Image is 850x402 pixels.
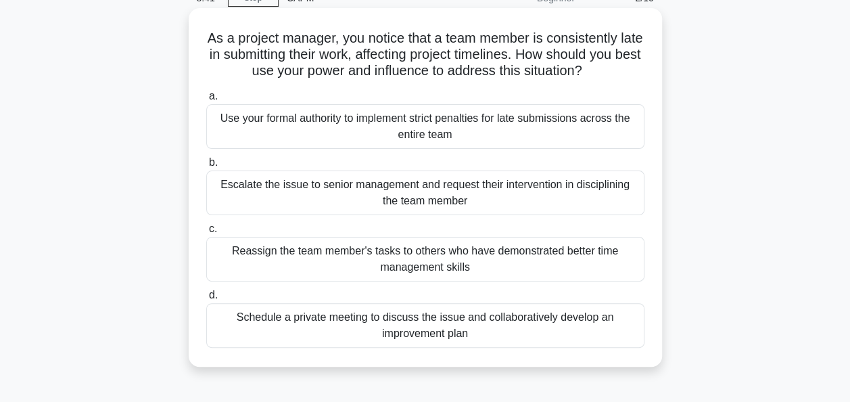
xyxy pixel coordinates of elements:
div: Escalate the issue to senior management and request their intervention in disciplining the team m... [206,171,644,215]
div: Schedule a private meeting to discuss the issue and collaboratively develop an improvement plan [206,303,644,348]
span: d. [209,289,218,300]
div: Use your formal authority to implement strict penalties for late submissions across the entire team [206,104,644,149]
span: a. [209,90,218,102]
h5: As a project manager, you notice that a team member is consistently late in submitting their work... [205,30,646,80]
span: c. [209,223,217,234]
span: b. [209,156,218,168]
div: Reassign the team member's tasks to others who have demonstrated better time management skills [206,237,644,282]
